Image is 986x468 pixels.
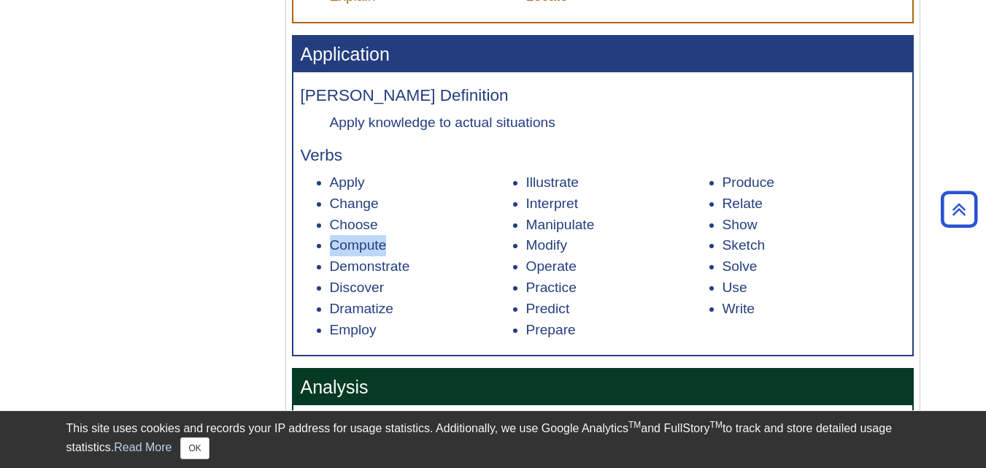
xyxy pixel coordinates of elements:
[293,369,912,405] h3: Analysis
[526,256,709,277] li: Operate
[330,299,512,320] li: Dramatize
[114,441,172,453] a: Read More
[723,172,905,193] li: Produce
[526,235,709,256] li: Modify
[301,147,905,165] h4: Verbs
[330,235,512,256] li: Compute
[526,193,709,215] li: Interpret
[66,420,920,459] div: This site uses cookies and records your IP address for usage statistics. Additionally, we use Goo...
[723,193,905,215] li: Relate
[936,199,982,219] a: Back to Top
[526,172,709,193] li: Illustrate
[330,172,512,193] li: Apply
[710,420,723,430] sup: TM
[330,112,905,132] dd: Apply knowledge to actual situations
[526,320,709,341] li: Prepare
[330,277,512,299] li: Discover
[293,37,912,72] h3: Application
[526,277,709,299] li: Practice
[330,193,512,215] li: Change
[301,87,905,105] h4: [PERSON_NAME] Definition
[628,420,641,430] sup: TM
[330,215,512,236] li: Choose
[723,235,905,256] li: Sketch
[723,299,905,320] li: Write
[526,299,709,320] li: Predict
[330,320,512,341] li: Employ
[723,277,905,299] li: Use
[723,256,905,277] li: Solve
[180,437,209,459] button: Close
[723,215,905,236] li: Show
[330,256,512,277] li: Demonstrate
[526,215,709,236] li: Manipulate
